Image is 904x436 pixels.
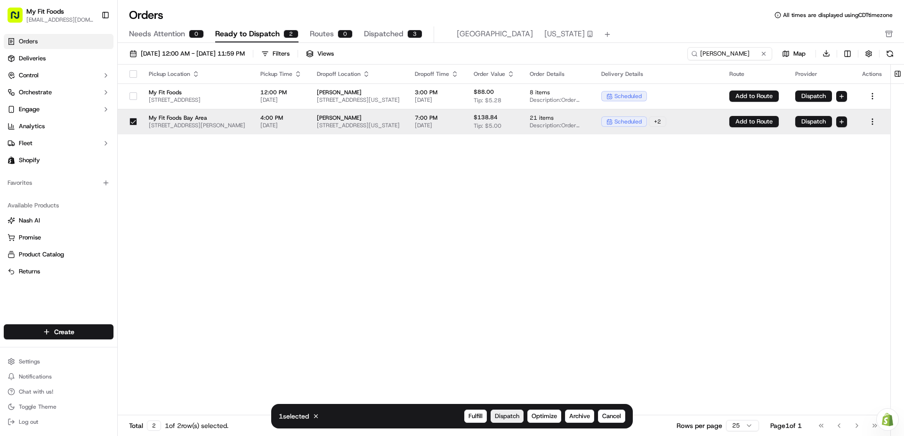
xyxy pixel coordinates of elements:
button: My Fit Foods [26,7,64,16]
a: 💻API Documentation [76,133,155,150]
span: My Fit Foods Bay Area [149,114,245,122]
span: Chat with us! [19,388,53,395]
div: 📗 [9,138,17,145]
button: Toggle Theme [4,400,113,413]
span: Promise [19,233,41,242]
button: Product Catalog [4,247,113,262]
span: Settings [19,358,40,365]
span: Needs Attention [129,28,185,40]
div: 💻 [80,138,87,145]
div: 2 [147,420,161,431]
button: Optimize [527,410,561,423]
div: 3 [407,30,422,38]
span: Deliveries [19,54,46,63]
a: Orders [4,34,113,49]
button: Refresh [883,47,896,60]
div: 0 [189,30,204,38]
button: Filters [257,47,294,60]
span: [STREET_ADDRESS][US_STATE] [317,96,400,104]
img: 1736555255976-a54dd68f-1ca7-489b-9aae-adbdc363a1c4 [9,90,26,107]
div: + 2 [649,116,666,127]
span: Analytics [19,122,45,131]
div: Pickup Location [149,70,245,78]
span: Archive [569,412,590,420]
span: 12:00 PM [260,89,302,96]
span: [US_STATE] [544,28,585,40]
div: Total [129,420,161,431]
span: Description: Order #908324, Customer: [PERSON_NAME], Customer's 12 Order, [US_STATE], Day: [DATE]... [530,96,586,104]
button: Settings [4,355,113,368]
div: Page 1 of 1 [770,421,802,430]
button: Add to Route [729,116,779,127]
span: [STREET_ADDRESS][US_STATE] [317,122,400,129]
span: Notifications [19,373,52,380]
div: Provider [795,70,847,78]
span: $138.84 [474,114,498,121]
p: Rows per page [677,421,722,430]
button: Notifications [4,370,113,383]
div: 1 of 2 row(s) selected. [165,421,228,430]
a: Shopify [4,153,113,168]
div: Order Details [530,70,586,78]
button: Dispatch [491,410,524,423]
button: Dispatch [795,116,832,127]
div: Actions [862,70,883,78]
span: Optimize [532,412,557,420]
button: [EMAIL_ADDRESS][DOMAIN_NAME] [26,16,94,24]
span: Knowledge Base [19,137,72,146]
span: Toggle Theme [19,403,56,411]
div: Dropoff Time [415,70,459,78]
span: Map [793,49,806,58]
span: [DATE] [415,122,459,129]
a: Promise [8,233,110,242]
span: Tip: $5.28 [474,97,501,104]
button: Add to Route [729,90,779,102]
a: Product Catalog [8,250,110,259]
span: $88.00 [474,88,494,96]
div: Filters [273,49,290,58]
button: Views [302,47,338,60]
button: Engage [4,102,113,117]
span: [GEOGRAPHIC_DATA] [457,28,533,40]
span: Engage [19,105,40,114]
button: Start new chat [160,93,171,104]
button: Create [4,324,113,339]
span: scheduled [614,118,642,125]
span: Fleet [19,139,32,148]
button: My Fit Foods[EMAIL_ADDRESS][DOMAIN_NAME] [4,4,97,26]
button: Fleet [4,136,113,151]
span: Nash AI [19,216,40,225]
span: All times are displayed using CDT timezone [783,11,893,19]
span: Description: Order #928984, Customer: [PERSON_NAME], Customer's 32 Order, [US_STATE], Day: [DATE]... [530,122,586,129]
span: Cancel [602,412,621,420]
span: Pylon [94,160,114,167]
span: My Fit Foods [149,89,245,96]
span: Tip: $5.00 [474,122,501,130]
a: Nash AI [8,216,110,225]
span: [DATE] [260,96,302,104]
span: 21 items [530,114,586,122]
a: Deliveries [4,51,113,66]
span: scheduled [614,92,642,100]
img: Nash [9,9,28,28]
span: 4:00 PM [260,114,302,122]
button: Fulfill [464,410,487,423]
span: [DATE] 12:00 AM - [DATE] 11:59 PM [141,49,245,58]
p: Welcome 👋 [9,38,171,53]
span: Returns [19,267,40,276]
span: Views [317,49,334,58]
div: Start new chat [32,90,154,99]
button: Orchestrate [4,85,113,100]
span: 7:00 PM [415,114,459,122]
button: Log out [4,415,113,428]
span: [PERSON_NAME] [317,114,400,122]
button: Dispatch [795,90,832,102]
div: 0 [338,30,353,38]
span: Ready to Dispatch [215,28,280,40]
button: Returns [4,264,113,279]
button: Archive [565,410,594,423]
span: [STREET_ADDRESS] [149,96,245,104]
button: [DATE] 12:00 AM - [DATE] 11:59 PM [125,47,249,60]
